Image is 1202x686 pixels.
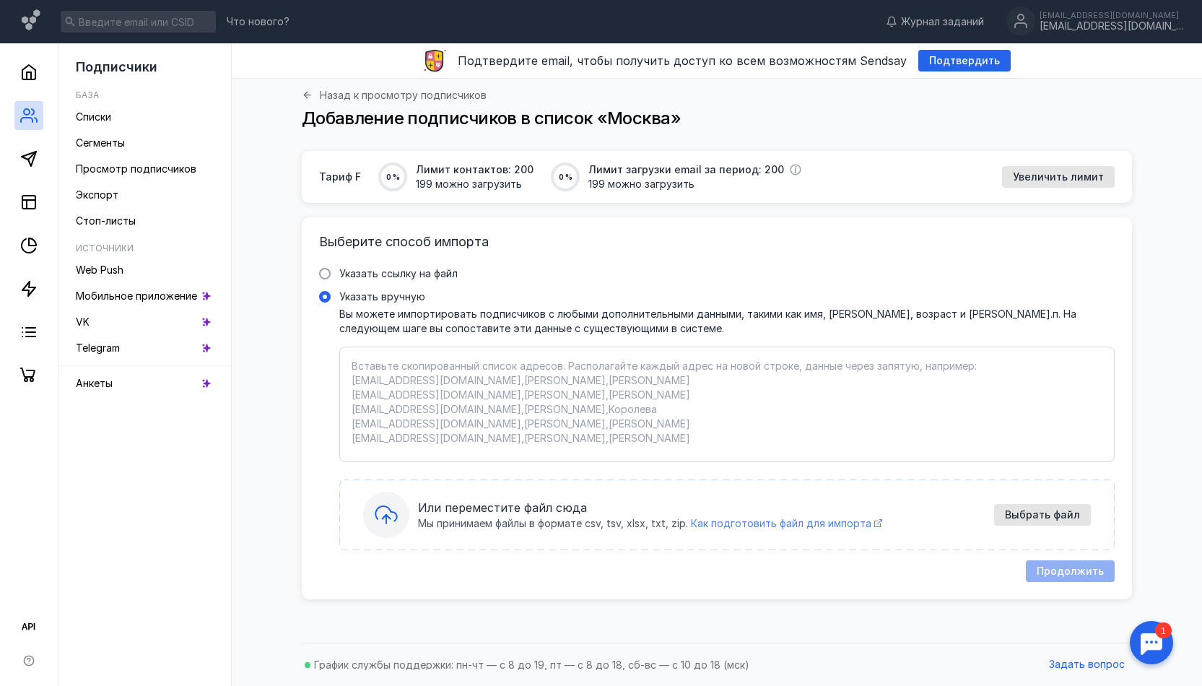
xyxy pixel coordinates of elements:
[918,50,1011,71] button: Подтвердить
[458,53,907,68] span: Подтвердите email, чтобы получить доступ ко всем возможностям Sendsay
[901,14,984,29] span: Журнал заданий
[1005,509,1080,521] span: Выбрать файл
[302,108,681,129] span: Добавление подписчиков в список «Москва»
[70,209,219,233] a: Стоп-листы
[588,162,784,177] span: Лимит загрузки email за период: 200
[70,131,219,155] a: Сегменты
[70,372,219,395] a: Анкеты
[1002,166,1115,188] button: Увеличить лимит
[76,136,125,149] span: Сегменты
[76,162,196,175] span: Просмотр подписчиков
[339,307,1115,335] div: Вы можете импортировать подписчиков с любыми дополнительными данными, такими как имя, [PERSON_NAM...
[1040,11,1184,19] div: [EMAIL_ADDRESS][DOMAIN_NAME]
[76,316,90,328] span: VK
[691,517,871,529] span: Как подготовить файл для импорта
[70,157,219,181] a: Просмотр подписчиков
[416,177,534,191] span: 199 можно загрузить
[1042,654,1132,676] button: Задать вопрос
[994,504,1091,526] button: Указать вручнуюВы можете импортировать подписчиков с любыми дополнительными данными, такими как и...
[76,90,99,100] h5: База
[61,11,216,32] input: Введите email или CSID
[879,14,991,29] a: Журнал заданий
[1040,20,1184,32] div: [EMAIL_ADDRESS][DOMAIN_NAME]
[70,105,219,129] a: Списки
[1013,171,1104,183] span: Увеличить лимит
[76,290,197,302] span: Мобильное приложение
[76,214,136,227] span: Стоп-листы
[314,659,749,671] span: График службы поддержки: пн-чт — с 8 до 19, пт — с 8 до 18, сб-вс — с 10 до 18 (мск)
[416,162,534,177] span: Лимит контактов: 200
[319,170,361,184] span: Тариф F
[418,516,688,531] span: Мы принимаем файлы в формате csv, tsv, xlsx, txt, zip.
[70,183,219,207] a: Экспорт
[70,337,219,360] a: Telegram
[319,235,1115,249] h3: Выберите способ импорта
[76,342,120,354] span: Telegram
[418,499,985,516] span: Или переместите файл сюда
[588,177,801,191] span: 199 можно загрузить
[219,17,297,27] a: Что нового?
[339,290,425,303] span: Указать вручную
[1049,659,1125,671] span: Задать вопрос
[302,90,487,100] a: Назад к просмотру подписчиков
[76,243,134,253] h5: Источники
[32,9,49,25] div: 1
[76,264,123,276] span: Web Push
[929,55,1000,67] span: Подтвердить
[70,259,219,282] a: Web Push
[76,59,157,74] span: Подписчики
[227,17,289,27] span: Что нового?
[76,110,111,123] span: Списки
[339,267,458,279] span: Указать ссылку на файл
[76,188,118,201] span: Экспорт
[320,90,487,100] span: Назад к просмотру подписчиков
[352,359,1102,450] textarea: Указать вручнуюВы можете импортировать подписчиков с любыми дополнительными данными, такими как и...
[70,285,219,308] a: Мобильное приложение
[70,311,219,334] a: VK
[76,377,113,389] span: Анкеты
[691,516,882,531] a: Как подготовить файл для импорта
